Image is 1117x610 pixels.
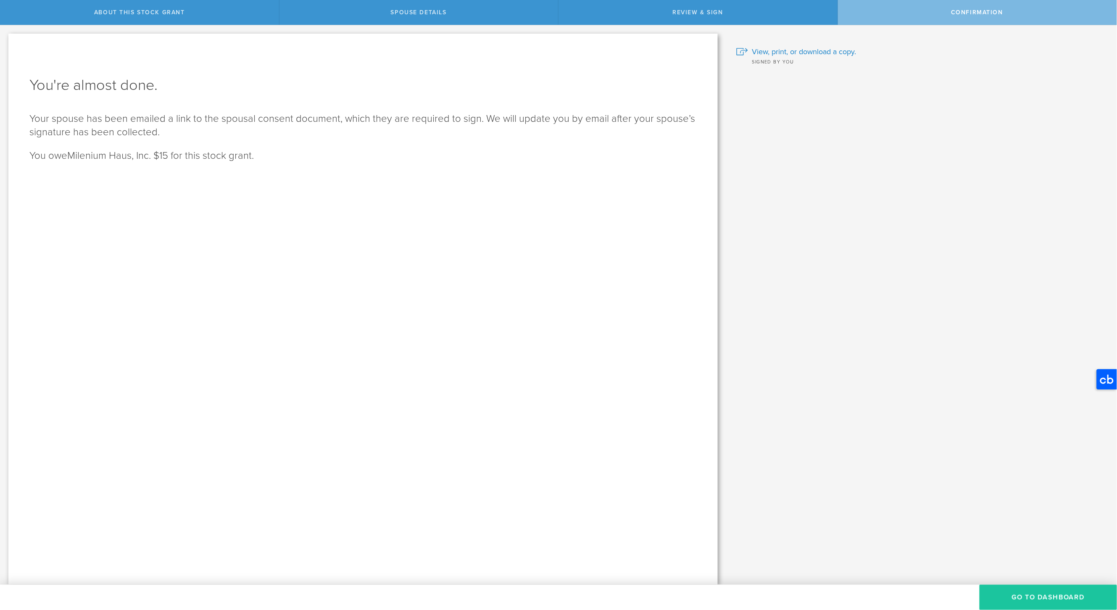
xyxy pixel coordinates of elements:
[29,150,67,162] span: You owe
[980,585,1117,610] button: Go to Dashboard
[29,75,697,95] h1: You're almost done.
[1075,544,1117,585] iframe: Chat Widget
[29,149,697,163] p: Milenium Haus, Inc. $15 for this stock grant.
[29,112,697,139] p: Your spouse has been emailed a link to the spousal consent document, which they are required to s...
[391,9,447,16] span: Spouse Details
[752,46,856,57] span: View, print, or download a copy.
[951,9,1003,16] span: Confirmation
[672,9,723,16] span: Review & Sign
[736,57,1104,66] div: Signed by you
[94,9,185,16] span: About this stock grant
